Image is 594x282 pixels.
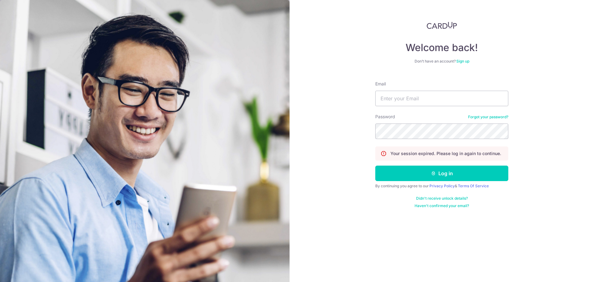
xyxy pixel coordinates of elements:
input: Enter your Email [375,91,508,106]
h4: Welcome back! [375,41,508,54]
img: CardUp Logo [427,22,457,29]
div: By continuing you agree to our & [375,184,508,189]
div: Don’t have an account? [375,59,508,64]
a: Sign up [456,59,469,63]
a: Forgot your password? [468,115,508,119]
label: Password [375,114,395,120]
a: Privacy Policy [429,184,455,188]
label: Email [375,81,386,87]
a: Didn't receive unlock details? [416,196,468,201]
a: Terms Of Service [458,184,489,188]
p: Your session expired. Please log in again to continue. [390,150,501,157]
a: Haven't confirmed your email? [415,203,469,208]
button: Log in [375,166,508,181]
